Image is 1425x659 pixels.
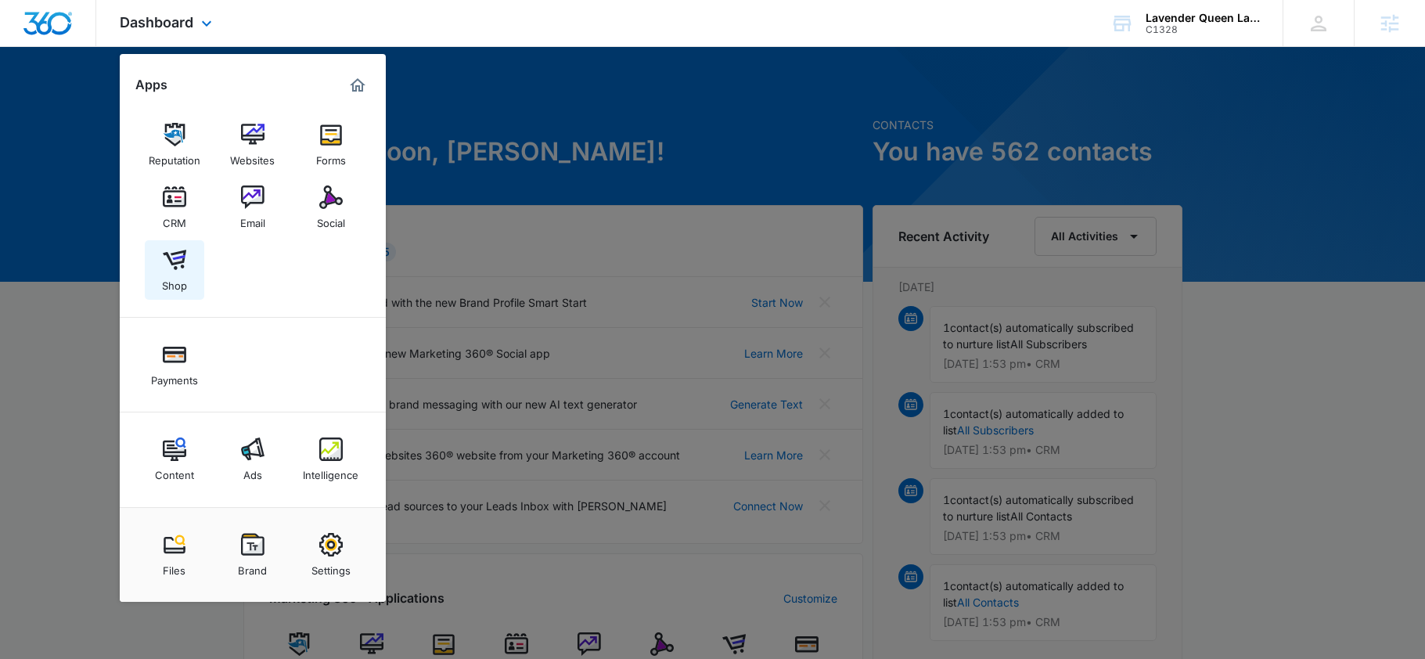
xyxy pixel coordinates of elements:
div: Ads [243,461,262,481]
div: Websites [230,146,275,167]
a: Intelligence [301,430,361,489]
span: Dashboard [120,14,193,31]
div: Email [240,209,265,229]
a: Social [301,178,361,237]
a: Forms [301,115,361,175]
div: Payments [151,366,198,387]
a: Shop [145,240,204,300]
div: account id [1146,24,1260,35]
a: Content [145,430,204,489]
a: Websites [223,115,282,175]
div: Intelligence [303,461,358,481]
a: Reputation [145,115,204,175]
a: Brand [223,525,282,585]
a: Ads [223,430,282,489]
a: Settings [301,525,361,585]
a: Payments [145,335,204,394]
div: Content [155,461,194,481]
a: Marketing 360® Dashboard [345,73,370,98]
div: Settings [311,556,351,577]
div: Reputation [149,146,200,167]
div: Forms [316,146,346,167]
div: account name [1146,12,1260,24]
div: Shop [162,272,187,292]
div: Brand [238,556,267,577]
div: CRM [163,209,186,229]
a: CRM [145,178,204,237]
h2: Apps [135,77,167,92]
a: Files [145,525,204,585]
a: Email [223,178,282,237]
div: Files [163,556,185,577]
div: Social [317,209,345,229]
